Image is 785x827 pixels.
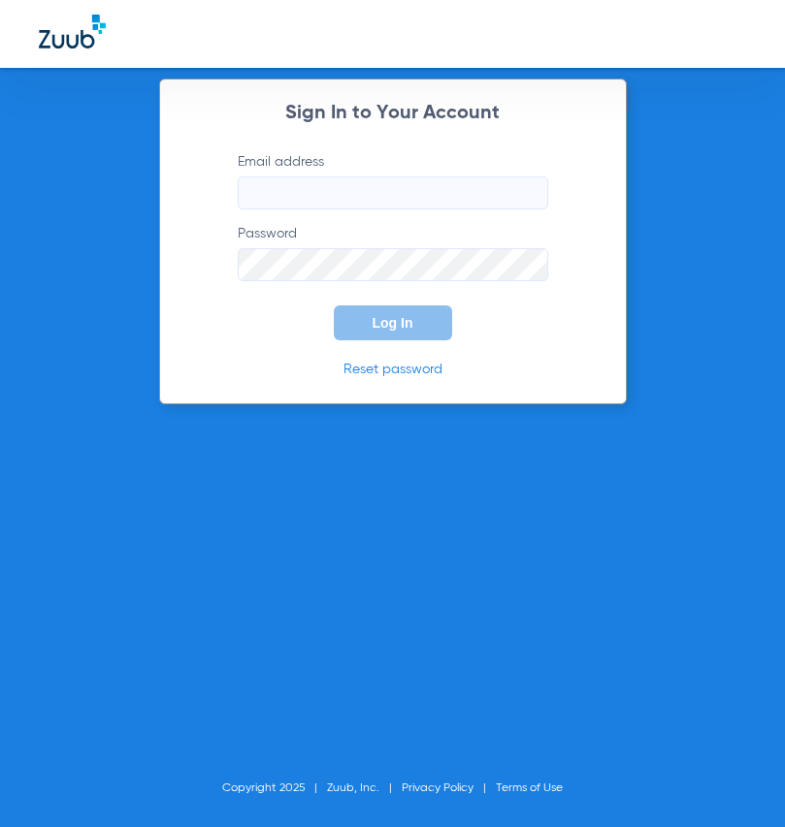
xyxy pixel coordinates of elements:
[238,176,548,209] input: Email address
[238,248,548,281] input: Password
[238,224,548,281] label: Password
[327,779,402,798] li: Zuub, Inc.
[238,152,548,209] label: Email address
[222,779,327,798] li: Copyright 2025
[402,782,474,794] a: Privacy Policy
[496,782,563,794] a: Terms of Use
[209,104,577,123] h2: Sign In to Your Account
[39,15,106,48] img: Zuub Logo
[373,315,413,331] span: Log In
[343,363,442,376] a: Reset password
[334,305,452,340] button: Log In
